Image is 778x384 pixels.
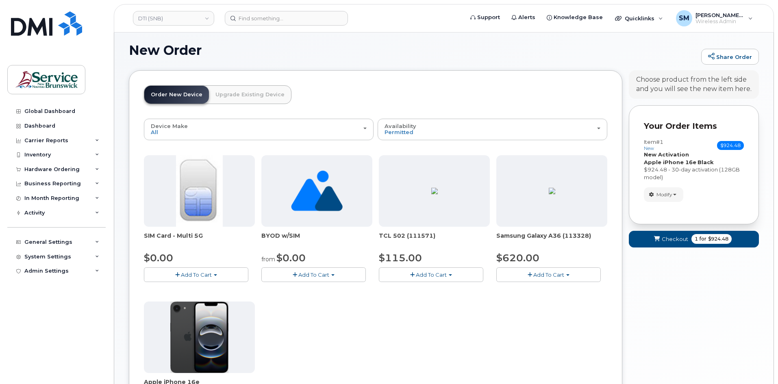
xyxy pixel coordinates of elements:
[644,139,663,151] h3: Item
[644,187,683,202] button: Modify
[261,232,372,248] div: BYOD w/SIM
[176,155,222,227] img: 00D627D4-43E9-49B7-A367-2C99342E128C.jpg
[701,49,759,65] a: Share Order
[144,267,248,282] button: Add To Cart
[385,123,416,129] span: Availability
[416,271,447,278] span: Add To Cart
[431,188,438,194] img: E4E53BA5-3DF7-4680-8EB9-70555888CC38.png
[656,139,663,145] span: #1
[129,43,697,57] h1: New Order
[181,271,212,278] span: Add To Cart
[496,232,607,248] div: Samsung Galaxy A36 (113328)
[549,188,555,194] img: ED9FC9C2-4804-4D92-8A77-98887F1967E0.png
[276,252,306,264] span: $0.00
[698,235,708,243] span: for
[629,231,759,247] button: Checkout 1 for $924.48
[385,129,413,135] span: Permitted
[151,123,188,129] span: Device Make
[144,119,374,140] button: Device Make All
[144,252,173,264] span: $0.00
[144,232,255,248] div: SIM Card - Multi 5G
[656,191,672,198] span: Modify
[379,232,490,248] div: TCL 502 (111571)
[636,75,752,94] div: Choose product from the left side and you will see the new item here.
[170,302,229,373] img: iphone16e.png
[379,252,422,264] span: $115.00
[379,267,483,282] button: Add To Cart
[261,256,275,263] small: from
[708,235,728,243] span: $924.48
[695,235,698,243] span: 1
[209,86,291,104] a: Upgrade Existing Device
[291,155,343,227] img: no_image_found-2caef05468ed5679b831cfe6fc140e25e0c280774317ffc20a367ab7fd17291e.png
[496,252,539,264] span: $620.00
[644,166,744,181] div: $924.48 - 30-day activation (128GB model)
[261,267,366,282] button: Add To Cart
[717,141,744,150] span: $924.48
[151,129,158,135] span: All
[698,159,714,165] strong: Black
[533,271,564,278] span: Add To Cart
[644,151,689,158] strong: New Activation
[644,145,654,151] small: new
[662,235,688,243] span: Checkout
[644,120,744,132] p: Your Order Items
[644,159,696,165] strong: Apple iPhone 16e
[298,271,329,278] span: Add To Cart
[144,86,209,104] a: Order New Device
[496,267,601,282] button: Add To Cart
[378,119,607,140] button: Availability Permitted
